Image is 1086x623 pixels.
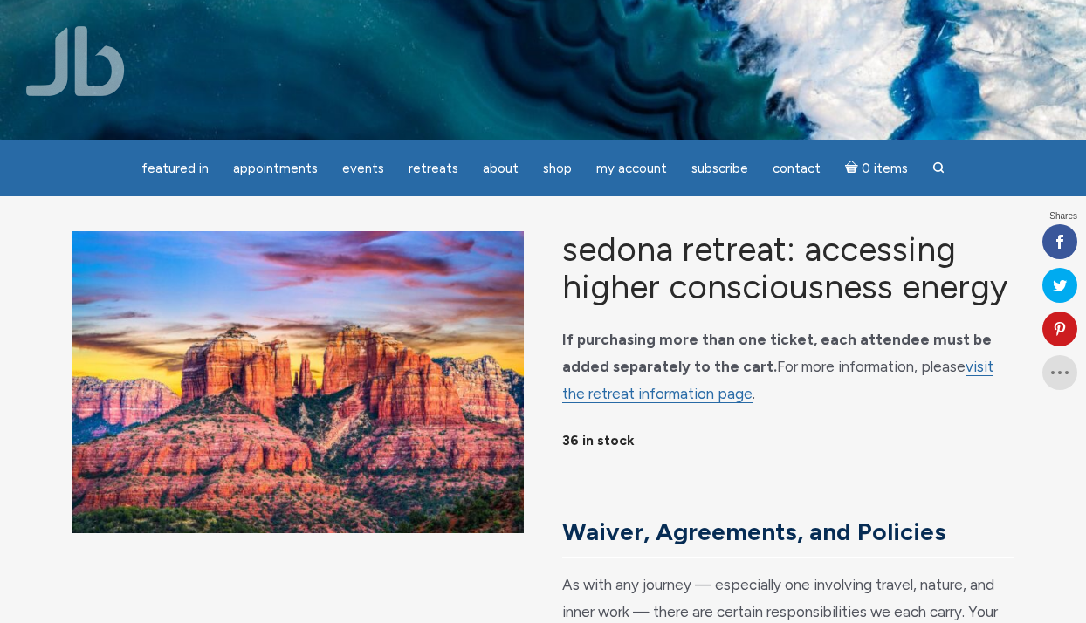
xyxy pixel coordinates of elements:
span: Shares [1049,212,1077,221]
p: 36 in stock [562,428,1014,455]
a: Contact [762,152,831,186]
span: Events [342,161,384,176]
span: Subscribe [691,161,748,176]
span: Retreats [409,161,458,176]
a: Shop [533,152,582,186]
span: About [483,161,519,176]
span: featured in [141,161,209,176]
h1: Sedona Retreat: Accessing Higher Consciousness Energy [562,231,1014,305]
a: About [472,152,529,186]
span: My Account [596,161,667,176]
a: Cart0 items [835,150,918,186]
p: For more information, please . [562,326,1014,407]
strong: If purchasing more than one ticket, each attendee must be added separately to the cart. [562,331,992,375]
a: Events [332,152,395,186]
a: My Account [586,152,677,186]
a: Appointments [223,152,328,186]
span: Contact [773,161,821,176]
i: Cart [845,161,862,176]
span: Shop [543,161,572,176]
h3: Waiver, Agreements, and Policies [562,517,1000,547]
a: Subscribe [681,152,759,186]
span: Appointments [233,161,318,176]
img: Jamie Butler. The Everyday Medium [26,26,125,96]
span: 0 items [862,162,908,175]
a: visit the retreat information page [562,358,993,403]
a: Retreats [398,152,469,186]
a: featured in [131,152,219,186]
img: Sedona Retreat: Accessing Higher Consciousness Energy [72,231,524,533]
